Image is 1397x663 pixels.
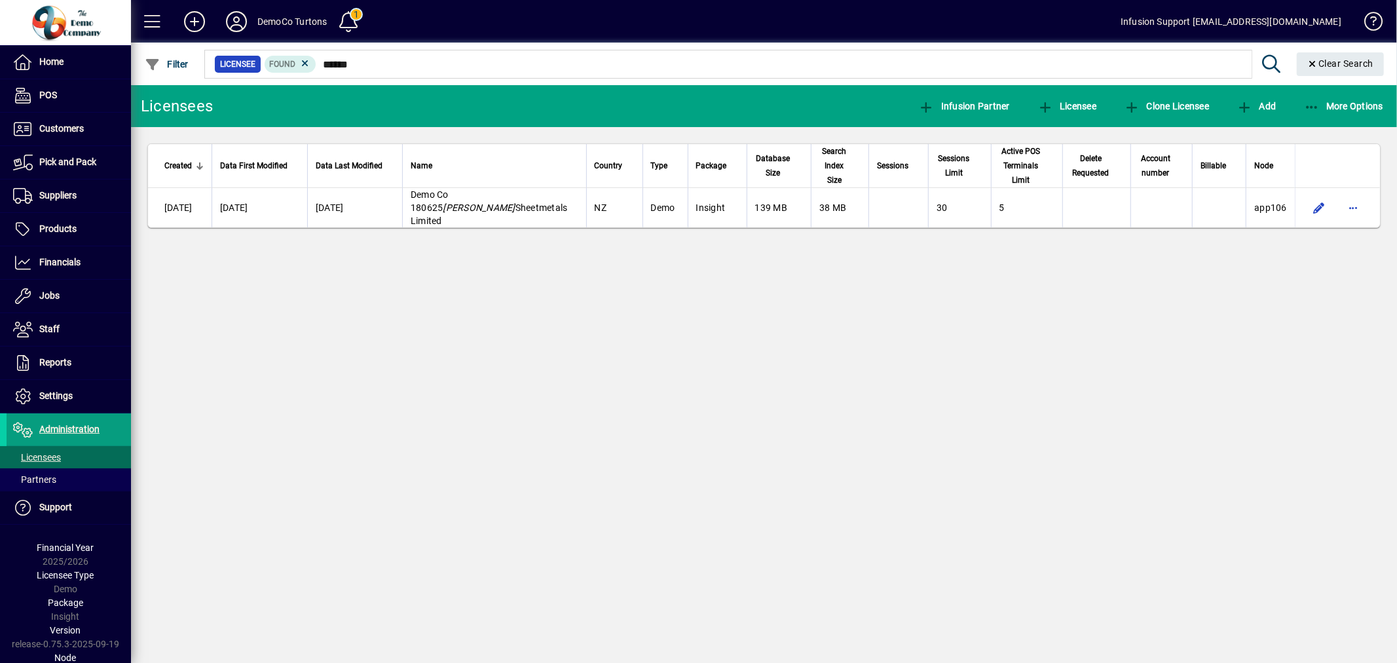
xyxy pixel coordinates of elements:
span: Demo Co 180625 Sheetmetals Limited [411,189,568,226]
span: Node [1254,159,1273,173]
span: Clear Search [1307,58,1374,69]
span: Data First Modified [220,159,288,173]
span: Billable [1201,159,1226,173]
span: Infusion Partner [918,101,1010,111]
td: [DATE] [212,188,307,227]
span: Jobs [39,290,60,301]
button: Filter [141,52,192,76]
span: Customers [39,123,84,134]
div: Billable [1201,159,1238,173]
span: Package [48,597,83,608]
span: Sessions Limit [937,151,971,180]
span: Found [270,60,296,69]
a: Staff [7,313,131,346]
span: Data Last Modified [316,159,382,173]
span: Financials [39,257,81,267]
button: Infusion Partner [915,94,1013,118]
span: Created [164,159,192,173]
a: Suppliers [7,180,131,212]
span: Support [39,502,72,512]
td: Demo [643,188,688,227]
a: Jobs [7,280,131,313]
span: Settings [39,390,73,401]
span: Delete Requested [1071,151,1111,180]
td: Insight [688,188,747,227]
a: Support [7,491,131,524]
div: Node [1254,159,1287,173]
div: DemoCo Turtons [257,11,327,32]
span: Financial Year [37,542,94,553]
td: 5 [991,188,1062,227]
span: Version [50,625,81,635]
button: More Options [1301,94,1387,118]
span: Licensee [1037,101,1097,111]
div: Data Last Modified [316,159,394,173]
a: Customers [7,113,131,145]
span: Products [39,223,77,234]
span: Filter [145,59,189,69]
button: Profile [215,10,257,33]
mat-chip: Found Status: Found [265,56,316,73]
td: NZ [586,188,643,227]
button: Clear [1297,52,1385,76]
button: Edit [1309,197,1330,218]
a: Partners [7,468,131,491]
span: Search Index Size [819,144,849,187]
span: Administration [39,424,100,434]
button: More options [1343,197,1364,218]
div: Licensees [141,96,213,117]
a: POS [7,79,131,112]
span: Account number [1139,151,1172,180]
span: Country [595,159,623,173]
a: Home [7,46,131,79]
button: Add [174,10,215,33]
span: Database Size [755,151,792,180]
span: POS [39,90,57,100]
button: Licensee [1034,94,1100,118]
span: Add [1237,101,1276,111]
span: Sessions [877,159,908,173]
td: [DATE] [307,188,402,227]
div: Data First Modified [220,159,299,173]
span: Suppliers [39,190,77,200]
span: Clone Licensee [1124,101,1209,111]
span: Home [39,56,64,67]
span: Pick and Pack [39,157,96,167]
span: Licensee [220,58,255,71]
div: Infusion Support [EMAIL_ADDRESS][DOMAIN_NAME] [1121,11,1341,32]
div: Package [696,159,739,173]
div: Sessions [877,159,920,173]
span: Name [411,159,432,173]
a: Products [7,213,131,246]
td: 30 [928,188,990,227]
em: [PERSON_NAME] [443,202,515,213]
div: Type [651,159,680,173]
button: Clone Licensee [1121,94,1212,118]
span: Active POS Terminals Limit [999,144,1043,187]
span: Type [651,159,668,173]
span: Licensee Type [37,570,94,580]
td: 38 MB [811,188,868,227]
span: Partners [13,474,56,485]
div: Created [164,159,204,173]
div: Active POS Terminals Limit [999,144,1054,187]
div: Account number [1139,151,1184,180]
span: Staff [39,324,60,334]
div: Country [595,159,635,173]
span: More Options [1304,101,1384,111]
a: Settings [7,380,131,413]
span: Licensees [13,452,61,463]
td: [DATE] [148,188,212,227]
span: Reports [39,357,71,368]
div: Name [411,159,578,173]
a: Reports [7,347,131,379]
a: Pick and Pack [7,146,131,179]
div: Database Size [755,151,804,180]
div: Sessions Limit [937,151,982,180]
div: Search Index Size [819,144,861,187]
span: app106.prod.infusionbusinesssoftware.com [1254,202,1287,213]
span: Node [55,653,77,663]
a: Licensees [7,446,131,468]
td: 139 MB [747,188,811,227]
a: Knowledge Base [1354,3,1381,45]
